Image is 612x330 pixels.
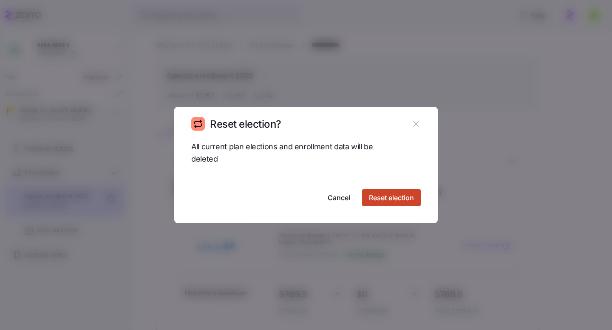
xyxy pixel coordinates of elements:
[369,193,414,203] span: Reset election
[191,141,374,165] span: All current plan elections and enrollment data will be deleted
[328,193,350,203] span: Cancel
[321,189,357,206] button: Cancel
[362,189,421,206] button: Reset election
[210,117,281,131] h1: Reset election?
